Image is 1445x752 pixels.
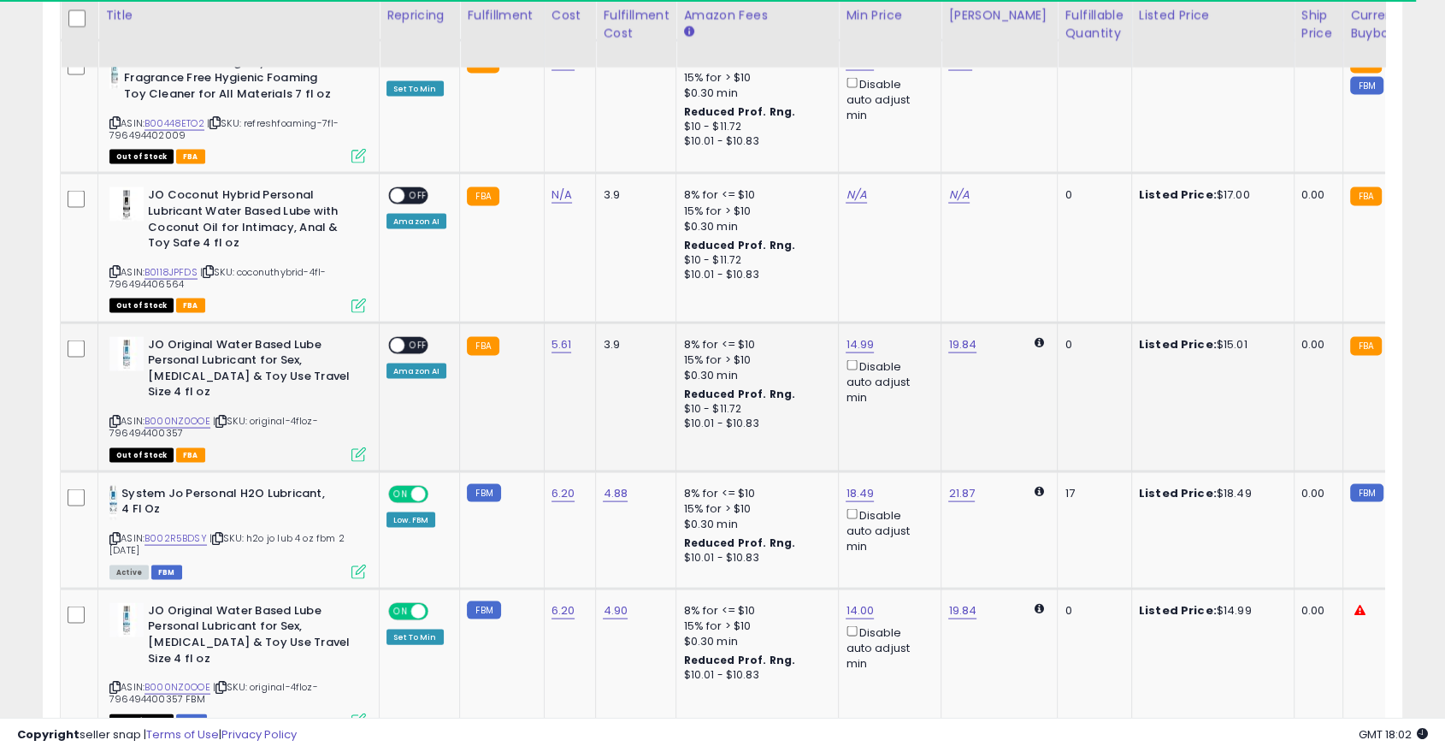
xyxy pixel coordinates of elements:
[109,187,366,311] div: ASIN:
[846,623,928,672] div: Disable auto adjust min
[148,603,356,671] b: JO Original Water Based Lube Personal Lubricant for Sex, [MEDICAL_DATA] & Toy Use Travel Size 4 f...
[683,634,825,649] div: $0.30 min
[1301,486,1330,501] div: 0.00
[846,357,928,406] div: Disable auto adjust min
[144,265,198,280] a: B0118JPFDS
[683,603,825,619] div: 8% for <= $10
[404,189,432,204] span: OFF
[221,726,297,743] a: Privacy Policy
[109,486,117,520] img: 31kaSFoY1yL._SL40_.jpg
[551,602,575,619] a: 6.20
[1301,603,1330,619] div: 0.00
[1065,337,1118,352] div: 0
[683,219,825,234] div: $0.30 min
[683,417,825,431] div: $10.01 - $10.83
[386,630,444,645] div: Set To Min
[17,727,297,743] div: seller snap | |
[176,150,205,164] span: FBA
[683,187,825,203] div: 8% for <= $10
[1139,54,1217,70] b: Listed Price:
[109,150,174,164] span: All listings that are currently out of stock and unavailable for purchase on Amazon
[1139,187,1281,203] div: $17.00
[176,299,205,313] span: FBA
[846,336,874,353] a: 14.99
[1350,187,1382,206] small: FBA
[109,116,339,142] span: | SKU: refreshfoaming-7fl-796494402009
[1139,336,1217,352] b: Listed Price:
[109,337,366,460] div: ASIN:
[386,81,444,97] div: Set To Min
[386,7,452,25] div: Repricing
[467,7,536,25] div: Fulfillment
[683,337,825,352] div: 8% for <= $10
[467,337,498,356] small: FBA
[1065,187,1118,203] div: 0
[1139,486,1281,501] div: $18.49
[426,487,453,501] span: OFF
[1350,337,1382,356] small: FBA
[390,604,411,619] span: ON
[683,104,795,119] b: Reduced Prof. Rng.
[1301,187,1330,203] div: 0.00
[109,187,144,222] img: 31bqGl1L4QL._SL40_.jpg
[683,25,693,40] small: Amazon Fees.
[148,337,356,405] b: JO Original Water Based Lube Personal Lubricant for Sex, [MEDICAL_DATA] & Toy Use Travel Size 4 f...
[1350,7,1438,43] div: Current Buybox Price
[17,726,80,743] strong: Copyright
[386,364,446,379] div: Amazon AI
[109,337,144,371] img: 31V6yfTS-nL._SL40_.jpg
[948,602,976,619] a: 19.84
[109,265,326,291] span: | SKU: coconuthybrid-4fl-796494406564
[683,7,831,25] div: Amazon Fees
[1065,486,1118,501] div: 17
[846,74,928,124] div: Disable auto adjust min
[948,7,1050,25] div: [PERSON_NAME]
[683,668,825,683] div: $10.01 - $10.83
[1139,603,1281,619] div: $14.99
[1301,7,1336,43] div: Ship Price
[603,7,669,43] div: Fulfillment Cost
[426,604,453,619] span: OFF
[109,531,345,557] span: | SKU: h2o jo lub 4 oz fbm 2 [DATE]
[144,531,207,546] a: B002R5BDSY
[105,7,372,25] div: Title
[683,70,825,86] div: 15% for > $10
[683,204,825,219] div: 15% for > $10
[109,486,366,577] div: ASIN:
[1359,726,1428,743] span: 2025-10-15 18:02 GMT
[1139,485,1217,501] b: Listed Price:
[109,414,318,440] span: | SKU: original-4floz-796494400357
[683,120,825,134] div: $10 - $11.72
[683,619,825,634] div: 15% for > $10
[467,484,500,502] small: FBM
[603,187,663,203] div: 3.9
[683,402,825,417] div: $10 - $11.72
[948,485,975,502] a: 21.87
[551,187,572,204] a: N/A
[1139,187,1217,203] b: Listed Price:
[846,506,928,555] div: Disable auto adjust min
[846,187,866,204] a: N/A
[467,601,500,619] small: FBM
[109,299,174,313] span: All listings that are currently out of stock and unavailable for purchase on Amazon
[144,680,210,695] a: B000NZ0OOE
[683,134,825,149] div: $10.01 - $10.83
[683,268,825,282] div: $10.01 - $10.83
[551,485,575,502] a: 6.20
[390,487,411,501] span: ON
[683,653,795,667] b: Reduced Prof. Rng.
[386,512,435,528] div: Low. FBM
[109,680,318,706] span: | SKU: original-4floz-796494400357 FBM
[146,726,219,743] a: Terms of Use
[467,187,498,206] small: FBA
[551,7,589,25] div: Cost
[1139,337,1281,352] div: $15.01
[124,55,332,107] b: JO Refresh Foaming Toy Cleaner Fragrance Free Hygienic Foaming Toy Cleaner for All Materials 7 fl oz
[1065,7,1124,43] div: Fulfillable Quantity
[109,565,149,580] span: All listings currently available for purchase on Amazon
[603,337,663,352] div: 3.9
[683,368,825,383] div: $0.30 min
[386,214,446,229] div: Amazon AI
[683,551,825,565] div: $10.01 - $10.83
[683,352,825,368] div: 15% for > $10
